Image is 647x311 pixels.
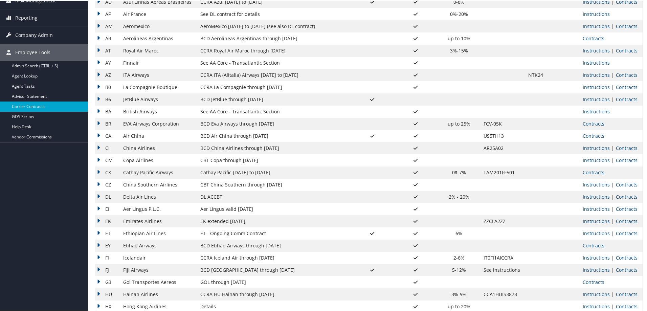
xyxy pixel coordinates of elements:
td: BR [95,117,120,129]
a: View Contracts [583,120,604,126]
span: | [610,181,616,187]
td: Copa Airlines [120,154,197,166]
a: View Contracts [616,254,638,260]
span: Reporting [15,9,38,26]
span: | [610,266,616,272]
td: Ethiopian Air Lines [120,227,197,239]
td: CBT China Southern through [DATE] [197,178,351,190]
td: B0 [95,81,120,93]
td: AF [95,7,120,20]
span: Employee Tools [15,43,50,60]
td: 0%-20% [438,7,480,20]
span: | [610,193,616,199]
td: Royal Air Maroc [120,44,197,56]
a: View Ticketing Instructions [583,156,610,163]
span: | [610,22,616,29]
span: | [610,144,616,151]
td: AZ [95,68,120,81]
span: | [610,303,616,309]
a: View Contracts [616,181,638,187]
td: BCD China Airlines through [DATE] [197,141,351,154]
td: ET - Ongoing Comm Contract [197,227,351,239]
td: Cathay Pacific [DATE] to [DATE] [197,166,351,178]
td: GOL through [DATE] [197,275,351,288]
a: View Ticketing Instructions [583,47,610,53]
span: | [610,83,616,90]
td: 5-12% [438,263,480,275]
td: See AA Core - Transatlantic Section [197,105,351,117]
td: CM [95,154,120,166]
td: ZZCLA2ZZ [480,215,525,227]
td: FI [95,251,120,263]
a: View Contracts [616,47,638,53]
td: 6% [438,227,480,239]
a: View Contracts [583,132,604,138]
td: G3 [95,275,120,288]
td: La Compagnie Boutique [120,81,197,93]
td: EY [95,239,120,251]
td: BCD Etihad Airways through [DATE] [197,239,351,251]
a: View Ticketing Instructions [583,144,610,151]
a: View Contracts [616,95,638,102]
a: View Contracts [616,229,638,236]
a: View Contracts [583,278,604,285]
span: | [610,95,616,102]
span: Company Admin [15,26,53,43]
a: View Contracts [616,144,638,151]
a: View Ticketing Instructions [583,193,610,199]
td: TAM201FF501 [480,166,525,178]
td: CCRA HU Hainan through [DATE] [197,288,351,300]
a: View Contracts [616,205,638,212]
a: View Ticketing Instructions [583,254,610,260]
td: BCD Air China through [DATE] [197,129,351,141]
a: View Contracts [616,303,638,309]
td: CX [95,166,120,178]
td: Emirates Airlines [120,215,197,227]
span: | [610,47,616,53]
td: B6 [95,93,120,105]
td: CA [95,129,120,141]
a: View Contracts [583,35,604,41]
td: See DL contract for details [197,7,351,20]
td: DL ACCBT [197,190,351,202]
td: EVA Airways Corporation [120,117,197,129]
td: CCRA La Compagnie through [DATE] [197,81,351,93]
a: View Contracts [616,193,638,199]
td: 2% - 20% [438,190,480,202]
a: View Ticketing Instructions [583,71,610,77]
a: View Ticketing Instructions [583,290,610,297]
td: ET [95,227,120,239]
td: NTK24 [525,68,579,81]
td: FCV-05K [480,117,525,129]
td: Air France [120,7,197,20]
a: View Ticketing Instructions [583,108,610,114]
td: China Airlines [120,141,197,154]
a: View Contracts [616,266,638,272]
td: AM [95,20,120,32]
a: View Contracts [616,83,638,90]
td: CCA1HUIS3873 [480,288,525,300]
td: FJ [95,263,120,275]
a: View Ticketing Instructions [583,10,610,17]
td: See instructions [480,263,525,275]
td: Fiji Airways [120,263,197,275]
td: Aerolineas Argentinas [120,32,197,44]
td: HU [95,288,120,300]
td: BCD Eva Airways through [DATE] [197,117,351,129]
td: China Southern Airlines [120,178,197,190]
td: Hainan Airlines [120,288,197,300]
td: AT [95,44,120,56]
td: up to 25% [438,117,480,129]
a: View Ticketing Instructions [583,22,610,29]
td: JetBlue Airways [120,93,197,105]
td: DL [95,190,120,202]
td: 2-6% [438,251,480,263]
td: British Airways [120,105,197,117]
td: BCD JetBlue through [DATE] [197,93,351,105]
td: Gol Transportes Aereos [120,275,197,288]
td: CBT Copa through [DATE] [197,154,351,166]
span: | [610,229,616,236]
td: AR [95,32,120,44]
td: CCRA Royal Air Maroc through [DATE] [197,44,351,56]
td: US5TH13 [480,129,525,141]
